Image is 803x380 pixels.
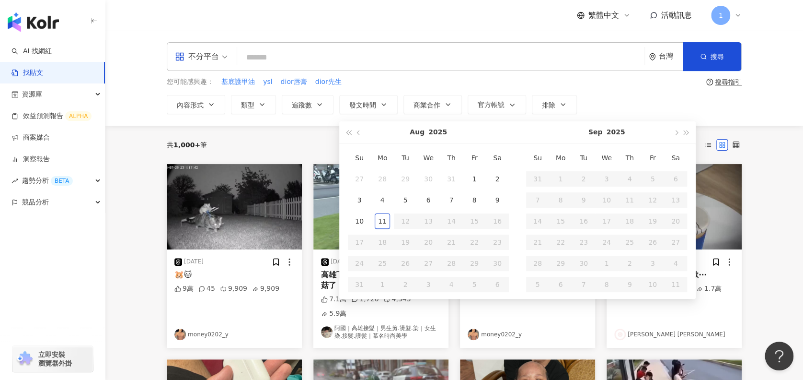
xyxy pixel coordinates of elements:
[614,329,626,340] img: KOL Avatar
[371,168,394,189] td: 2025-07-28
[315,77,342,87] button: dior先生
[167,164,302,249] div: post-image
[486,189,509,210] td: 2025-08-09
[765,342,793,370] iframe: Help Scout Beacon - Open
[572,147,595,168] th: Tu
[413,101,440,109] span: 商業合作
[468,95,526,114] button: 官方帳號
[184,258,204,266] div: [DATE]
[321,295,346,304] div: 7.1萬
[241,101,254,109] span: 類型
[463,168,486,189] td: 2025-08-01
[321,326,333,338] img: KOL Avatar
[349,101,376,109] span: 發文時間
[463,147,486,168] th: Fr
[174,284,194,294] div: 9萬
[588,10,619,21] span: 繁體中文
[664,147,687,168] th: Sa
[22,83,42,105] span: 資源庫
[614,329,734,340] a: KOL Avatar[PERSON_NAME] [PERSON_NAME]
[348,189,371,210] td: 2025-08-03
[606,121,625,142] button: 2025
[173,141,200,149] span: 1,000+
[375,171,390,186] div: 28
[348,147,371,168] th: Su
[11,68,43,78] a: 找貼文
[468,329,479,340] img: KOL Avatar
[174,329,294,340] a: KOL Avatarmoney0202_y
[696,284,722,294] div: 1.7萬
[490,171,505,186] div: 2
[22,170,73,191] span: 趨勢分析
[428,121,447,142] button: 2025
[167,95,225,114] button: 內容形式
[490,192,505,207] div: 9
[417,147,440,168] th: We
[383,295,411,304] div: 4,343
[468,329,587,340] a: KOL Avatarmoney0202_y
[478,101,505,108] span: 官方帳號
[463,189,486,210] td: 2025-08-08
[417,168,440,189] td: 2025-07-30
[542,101,555,109] span: 排除
[167,77,214,87] span: 您可能感興趣：
[352,171,367,186] div: 27
[394,168,417,189] td: 2025-07-29
[263,77,273,87] button: ysl
[440,147,463,168] th: Th
[263,77,272,87] span: ysl
[588,121,603,142] button: Sep
[8,12,59,32] img: logo
[417,189,440,210] td: 2025-08-06
[649,53,656,60] span: environment
[440,189,463,210] td: 2025-08-07
[321,309,346,319] div: 5.9萬
[371,147,394,168] th: Mo
[175,49,219,64] div: 不分平台
[339,95,398,114] button: 發文時間
[375,192,390,207] div: 4
[321,324,441,341] a: KOL Avatar阿國｜高雄接髮｜男生剪.燙髮.染｜女生染.接髮.護髮｜慕名時尚美學
[313,164,448,249] img: post-image
[331,258,350,266] div: [DATE]
[11,154,50,164] a: 洞察報告
[467,171,482,186] div: 1
[371,189,394,210] td: 2025-08-04
[711,53,724,60] span: 搜尋
[22,191,49,213] span: 競品分析
[348,210,371,231] td: 2025-08-10
[198,284,215,294] div: 45
[11,133,50,142] a: 商案媒合
[661,11,692,20] span: 活動訊息
[282,95,333,114] button: 追蹤數
[221,77,255,87] button: 基底護甲油
[715,78,742,86] div: 搜尋指引
[280,77,307,87] button: dior唇膏
[641,147,664,168] th: Fr
[220,284,247,294] div: 9,909
[11,111,92,121] a: 效益預測報告ALPHA
[375,213,390,228] div: 11
[175,52,184,61] span: appstore
[15,351,34,367] img: chrome extension
[174,329,186,340] img: KOL Avatar
[252,284,279,294] div: 9,909
[398,192,413,207] div: 5
[421,171,436,186] div: 30
[348,168,371,189] td: 2025-07-27
[398,171,413,186] div: 29
[440,168,463,189] td: 2025-07-31
[410,121,424,142] button: Aug
[706,79,713,85] span: question-circle
[618,147,641,168] th: Th
[38,350,72,368] span: 立即安裝 瀏覽器外掛
[444,171,459,186] div: 31
[719,10,723,21] span: 1
[659,52,683,60] div: 台灣
[51,176,73,186] div: BETA
[403,95,462,114] button: 商業合作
